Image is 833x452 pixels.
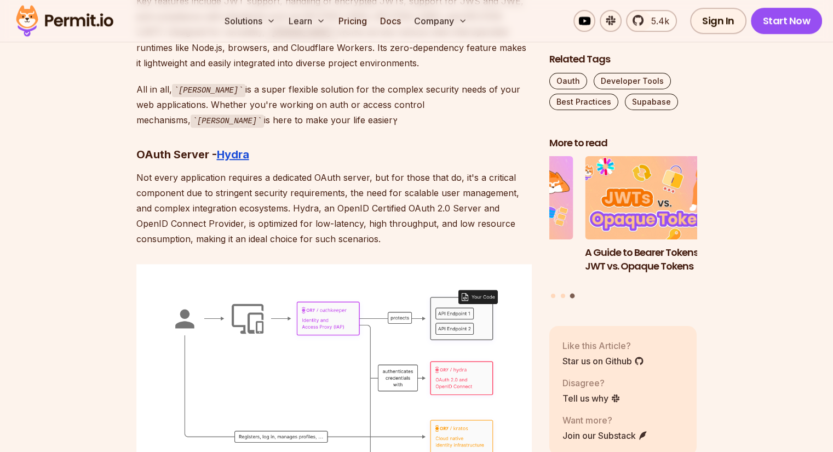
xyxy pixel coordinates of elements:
button: Go to slide 1 [551,294,555,298]
a: Pricing [334,10,371,32]
img: A Guide to Bearer Tokens: JWT vs. Opaque Tokens [585,157,733,240]
code: [PERSON_NAME] [172,84,245,97]
a: A Guide to Bearer Tokens: JWT vs. Opaque TokensA Guide to Bearer Tokens: JWT vs. Opaque Tokens [585,157,733,287]
h2: Related Tags [549,53,697,66]
p: All in all, is a super flexible solution for the complex security needs of your web applications.... [136,82,532,128]
a: Supabase [625,94,678,110]
a: Tell us why [562,392,621,405]
span: 5.4k [645,14,669,27]
a: Docs [376,10,405,32]
img: Permit logo [11,2,118,39]
a: Best Practices [549,94,618,110]
a: Star us on Github [562,354,644,368]
p: Want more? [562,414,648,427]
button: Learn [284,10,330,32]
button: Solutions [220,10,280,32]
button: Go to slide 3 [570,294,575,299]
li: 3 of 3 [585,157,733,287]
h2: More to read [549,136,697,150]
p: Disagree? [562,376,621,390]
button: Company [410,10,472,32]
a: Sign In [690,8,746,34]
p: Like this Article? [562,339,644,352]
a: Developer Tools [594,73,671,89]
p: Not every application requires a dedicated OAuth server, but for those that do, it's a critical c... [136,170,532,247]
li: 2 of 3 [426,157,573,287]
a: Start Now [751,8,823,34]
div: Posts [549,157,697,300]
img: Policy-Based Access Control (PBAC) Isn’t as Great as You Think [426,157,573,240]
a: Hydra [217,148,249,161]
strong: OAuth Server - [136,148,217,161]
a: 5.4k [626,10,677,32]
h3: A Guide to Bearer Tokens: JWT vs. Opaque Tokens [585,246,733,273]
h3: Policy-Based Access Control (PBAC) Isn’t as Great as You Think [426,246,573,287]
a: Oauth [549,73,587,89]
a: Join our Substack [562,429,648,442]
code: [PERSON_NAME] [191,115,264,128]
button: Go to slide 2 [561,294,565,298]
